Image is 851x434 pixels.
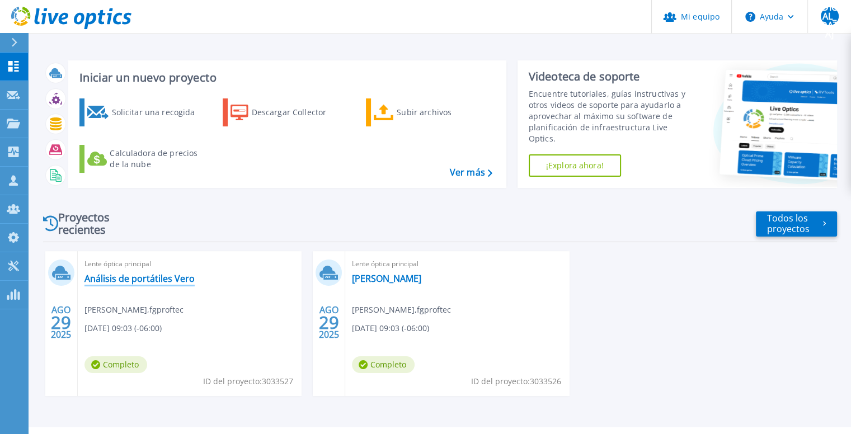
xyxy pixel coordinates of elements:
[203,376,262,386] font: ID del proyecto:
[450,167,492,178] a: Ver más
[450,166,485,178] font: Ver más
[530,376,561,386] font: 3033526
[529,69,640,84] font: Videoteca de soporte
[756,211,837,237] a: Todos los proyectos
[352,273,421,284] a: [PERSON_NAME]
[471,376,530,386] font: ID del proyecto:
[262,376,293,386] font: 3033527
[366,98,491,126] a: Subir archivos
[223,98,347,126] a: Descargar Collector
[319,328,339,341] font: 2025
[319,304,338,316] font: AGO
[319,310,339,334] font: 29
[103,359,139,370] font: Completo
[58,210,110,237] font: Proyectos recientes
[252,107,327,117] font: Descargar Collector
[415,304,417,315] font: ,
[370,359,406,370] font: Completo
[352,259,419,268] font: Lente óptica principal
[529,88,685,144] font: Encuentre tutoriales, guías instructivas y otros videos de soporte para ayudarlo a aprovechar al ...
[84,304,147,315] font: [PERSON_NAME]
[79,145,204,173] a: Calculadora de precios de la nube
[51,328,71,341] font: 2025
[51,304,70,316] font: AGO
[84,259,151,268] font: Lente óptica principal
[767,212,810,235] font: Todos los proyectos
[417,304,451,315] font: fgproftec
[84,272,195,285] font: Análisis de portátiles Vero
[111,107,195,117] font: Solicitar una recogida
[760,11,783,22] font: Ayuda
[79,98,204,126] a: Solicitar una recogida
[147,304,149,315] font: ,
[79,70,217,85] font: Iniciar un nuevo proyecto
[397,107,452,117] font: Subir archivos
[149,304,184,315] font: fgproftec
[110,148,198,169] font: Calculadora de precios de la nube
[352,272,421,285] font: [PERSON_NAME]
[352,323,429,333] font: [DATE] 09:03 (-06:00)
[352,304,415,315] font: [PERSON_NAME]
[84,323,162,333] font: [DATE] 09:03 (-06:00)
[681,11,720,22] font: Mi equipo
[84,273,195,284] a: Análisis de portátiles Vero
[529,154,621,177] a: ¡Explora ahora!
[51,310,71,334] font: 29
[546,160,604,171] font: ¡Explora ahora!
